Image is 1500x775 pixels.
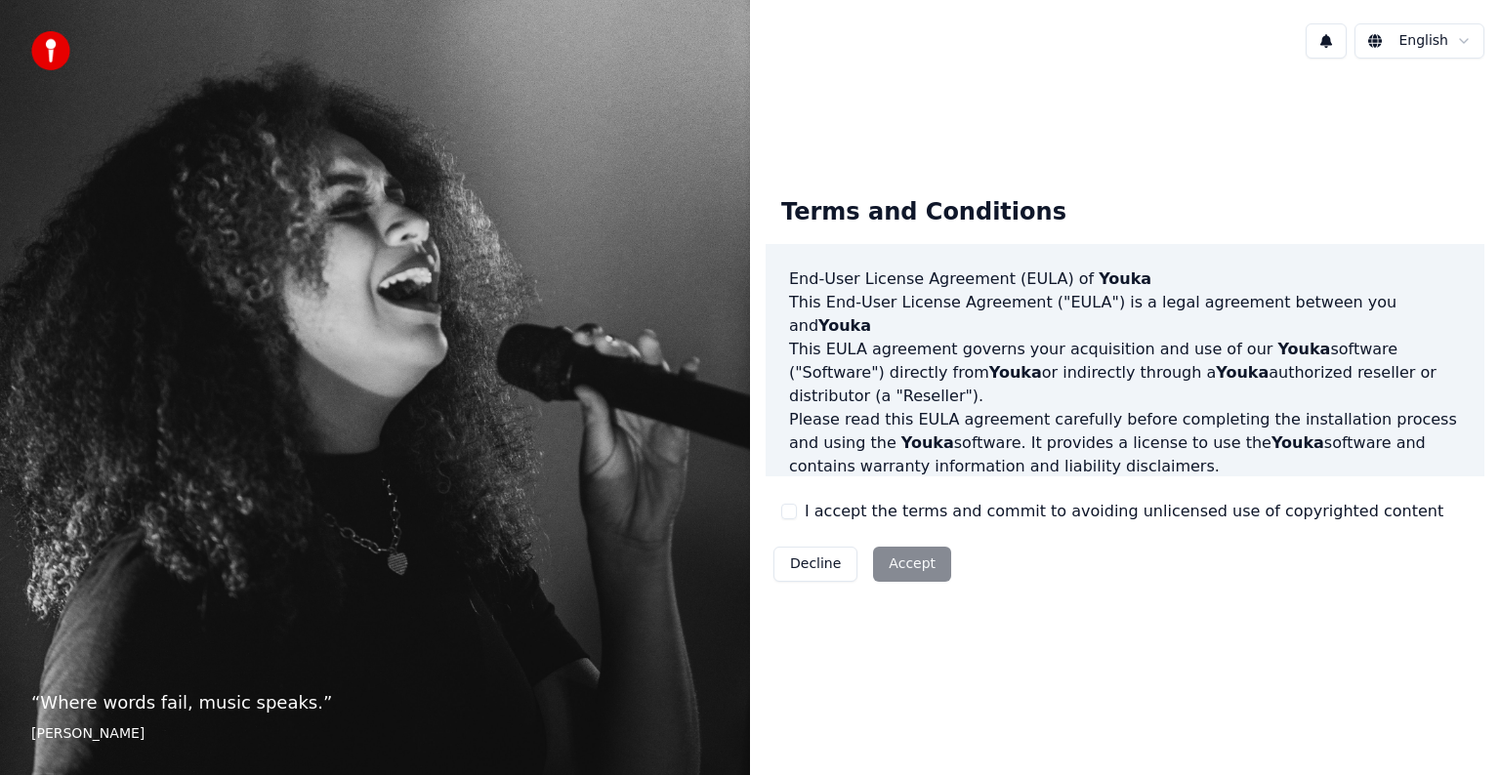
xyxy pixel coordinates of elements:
img: youka [31,31,70,70]
span: Youka [1099,269,1151,288]
button: Decline [773,547,857,582]
p: Please read this EULA agreement carefully before completing the installation process and using th... [789,408,1461,478]
p: This EULA agreement governs your acquisition and use of our software ("Software") directly from o... [789,338,1461,408]
p: “ Where words fail, music speaks. ” [31,689,719,716]
span: Youka [1271,433,1324,452]
label: I accept the terms and commit to avoiding unlicensed use of copyrighted content [805,500,1443,523]
span: Youka [901,433,954,452]
span: Youka [1277,340,1330,358]
span: Youka [989,363,1042,382]
h3: End-User License Agreement (EULA) of [789,267,1461,291]
div: Terms and Conditions [766,182,1082,244]
p: This End-User License Agreement ("EULA") is a legal agreement between you and [789,291,1461,338]
span: Youka [1216,363,1269,382]
span: Youka [818,316,871,335]
footer: [PERSON_NAME] [31,724,719,744]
